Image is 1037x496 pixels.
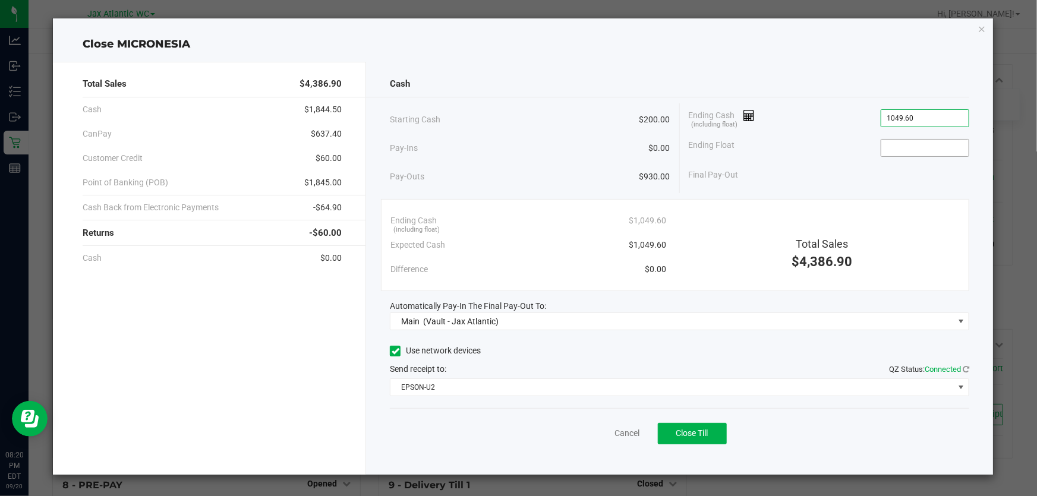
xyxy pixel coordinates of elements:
span: $0.00 [649,142,670,154]
span: -$64.90 [313,201,342,214]
iframe: Resource center [12,401,48,437]
span: Send receipt to: [390,364,446,374]
span: $60.00 [316,152,342,165]
span: Cash [83,103,102,116]
label: Use network devices [390,345,481,357]
span: Total Sales [796,238,848,250]
span: Pay-Outs [390,170,424,183]
span: EPSON-U2 [390,379,954,396]
span: $637.40 [311,128,342,140]
span: Customer Credit [83,152,143,165]
span: $1,049.60 [629,239,666,251]
span: Difference [390,263,428,276]
span: Cash Back from Electronic Payments [83,201,219,214]
span: $4,386.90 [792,254,852,269]
span: $1,844.50 [304,103,342,116]
span: CanPay [83,128,112,140]
span: $0.00 [645,263,666,276]
span: Total Sales [83,77,127,91]
span: Expected Cash [390,239,445,251]
span: $4,386.90 [300,77,342,91]
span: QZ Status: [889,365,969,374]
span: Starting Cash [390,113,440,126]
span: (including float) [393,225,440,235]
span: (including float) [691,120,737,130]
span: $1,845.00 [304,176,342,189]
span: $200.00 [639,113,670,126]
span: -$60.00 [309,226,342,240]
div: Close MICRONESIA [53,36,993,52]
span: Cash [83,252,102,264]
span: Connected [925,365,961,374]
button: Close Till [658,423,727,444]
span: Point of Banking (POB) [83,176,168,189]
div: Returns [83,220,342,246]
span: Ending Float [689,139,735,157]
span: (Vault - Jax Atlantic) [423,317,499,326]
a: Cancel [615,427,640,440]
span: Close Till [676,428,708,438]
span: Main [401,317,420,326]
span: $1,049.60 [629,214,666,227]
span: Automatically Pay-In The Final Pay-Out To: [390,301,546,311]
span: $930.00 [639,170,670,183]
span: Ending Cash [689,109,755,127]
span: Final Pay-Out [689,169,739,181]
span: $0.00 [320,252,342,264]
span: Cash [390,77,410,91]
span: Ending Cash [390,214,437,227]
span: Pay-Ins [390,142,418,154]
